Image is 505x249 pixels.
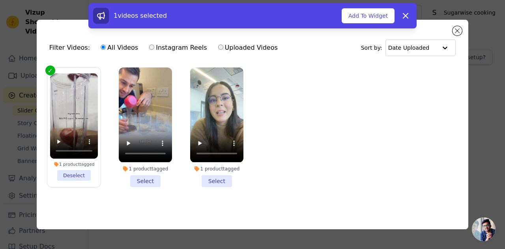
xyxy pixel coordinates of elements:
button: Add To Widget [342,8,395,23]
div: 1 product tagged [119,166,172,172]
label: All Videos [100,43,138,53]
a: Open chat [472,217,496,241]
div: Filter Videos: [49,39,282,57]
div: 1 product tagged [190,166,243,172]
span: 1 videos selected [114,12,167,19]
div: 1 product tagged [50,162,98,167]
label: Uploaded Videos [218,43,278,53]
div: Sort by: [361,39,456,56]
label: Instagram Reels [149,43,207,53]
